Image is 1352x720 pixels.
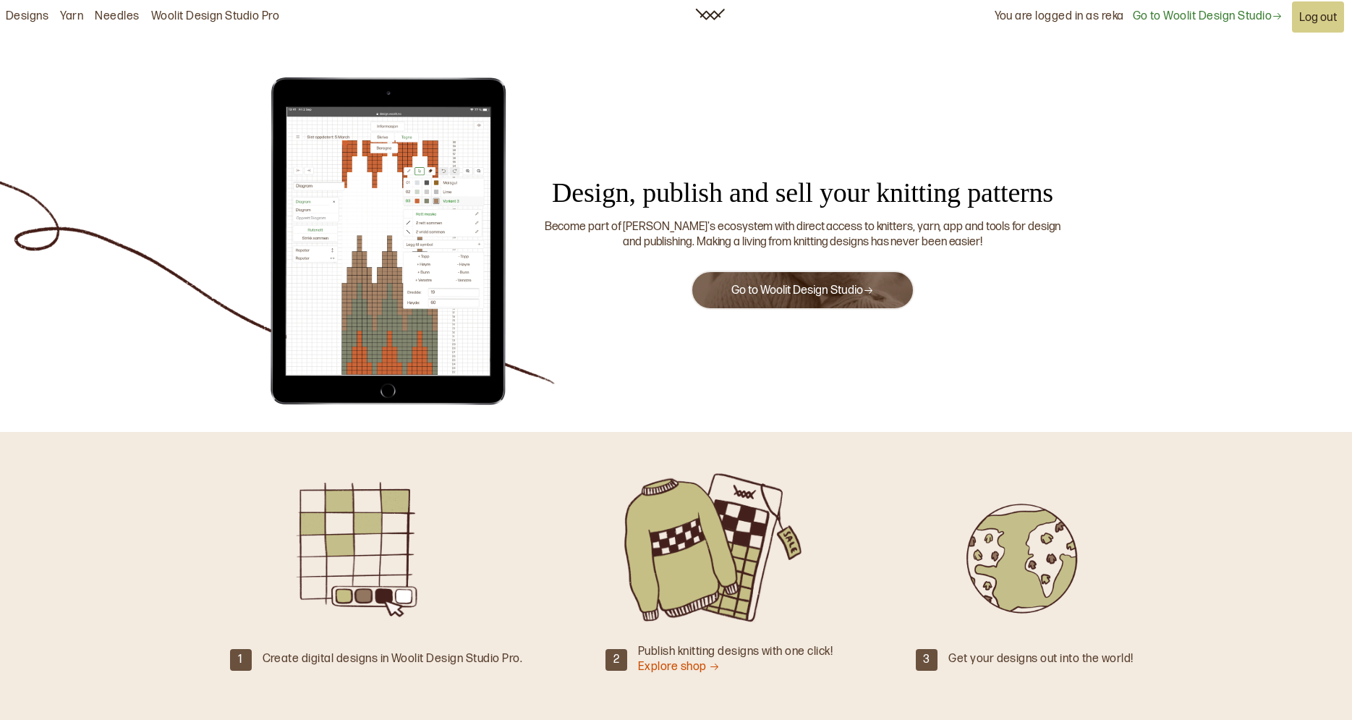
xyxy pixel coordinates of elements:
a: Yarn [60,9,83,25]
div: 2 [605,649,627,671]
img: Jordkloden [922,468,1117,627]
div: Become part of [PERSON_NAME]'s ecosystem with direct access to knitters, yarn, app and tools for ... [540,220,1065,250]
img: Illustrasjon av Woolit Design Studio Pro [262,75,515,407]
a: Designs [6,9,48,25]
img: Woolit ikon [695,9,725,20]
a: Go to Woolit Design Studio [731,284,874,297]
a: Explore shop [638,660,720,674]
div: You are logged in as reka [995,1,1124,33]
a: Needles [95,9,139,25]
img: Illustrasjon av Woolit Design Studio Pro [273,468,468,627]
button: Go to Woolit Design Studio [691,271,914,310]
button: Log out [1292,1,1344,33]
a: Woolit Design Studio Pro [151,9,280,25]
div: 1 [230,649,252,671]
div: Get your designs out into the world! [948,652,1133,667]
div: Design, publish and sell your knitting patterns [522,175,1083,211]
div: 3 [916,649,938,671]
div: Publish knitting designs with one click! [638,645,833,675]
div: Create digital designs in Woolit Design Studio Pro. [263,652,522,667]
a: Go to Woolit Design Studio [1133,9,1283,25]
img: Strikket genser og oppskrift til salg. [616,468,812,627]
